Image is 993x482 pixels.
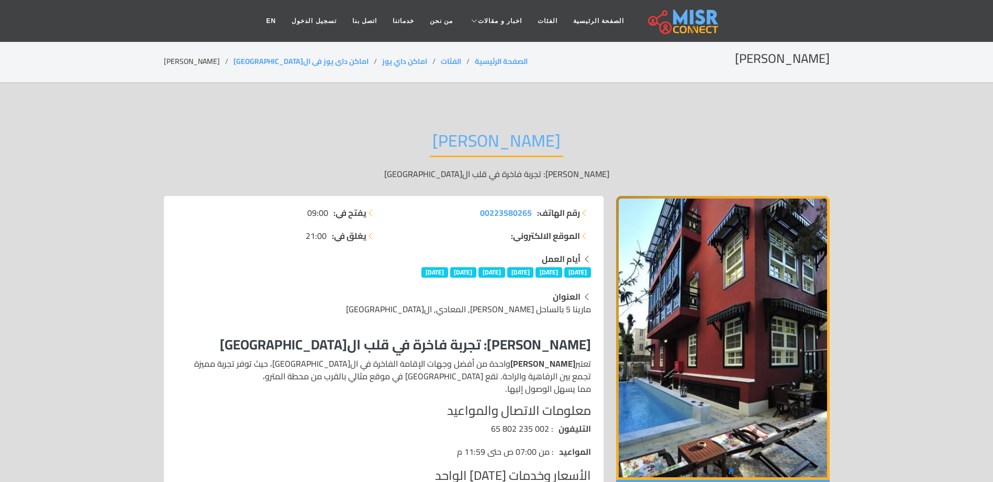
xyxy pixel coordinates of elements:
[176,357,591,395] p: تعتبر واحدة من أفضل وجهات الإقامة الفاخرة في ال[GEOGRAPHIC_DATA]، حيث توفر تجربة مميزة تجمع بين ا...
[176,445,591,458] li: : من 07:00 ص حتى 11:59 م
[164,56,233,67] li: [PERSON_NAME]
[535,267,562,278] span: [DATE]
[176,403,591,419] h4: معلومات الاتصال والمواعيد
[559,445,591,458] strong: المواعيد
[332,229,366,242] strong: يغلق في:
[475,54,528,68] a: الصفحة الرئيسية
[306,229,327,242] span: 21:00
[421,267,448,278] span: [DATE]
[478,16,522,26] span: اخبار و مقالات
[712,468,717,473] span: Go to slide 3
[553,289,581,304] strong: العنوان
[450,267,477,278] span: [DATE]
[511,229,580,242] strong: الموقع الالكتروني:
[346,301,591,317] span: مارينا 5 بالساحل [PERSON_NAME], المعادي, ال[GEOGRAPHIC_DATA]
[542,251,581,267] strong: أيام العمل
[480,206,532,219] a: 00223580265
[284,11,344,31] a: تسجيل الدخول
[480,205,532,221] span: 00223580265
[478,267,505,278] span: [DATE]
[176,336,591,353] h3: [PERSON_NAME]: تجربة فاخرة في قلب ال[GEOGRAPHIC_DATA]
[507,267,534,278] span: [DATE]
[430,130,563,157] h2: [PERSON_NAME]
[259,11,284,31] a: EN
[510,356,575,371] strong: [PERSON_NAME]
[735,51,830,67] h2: [PERSON_NAME]
[565,11,632,31] a: الصفحة الرئيسية
[422,11,461,31] a: من نحن
[164,168,830,180] p: [PERSON_NAME]: تجربة فاخرة في قلب ال[GEOGRAPHIC_DATA]
[648,8,718,34] img: main.misr_connect
[233,54,369,68] a: اماكن داى يوز فى ال[GEOGRAPHIC_DATA]
[559,422,591,435] strong: التليفون
[176,422,591,435] li: : 002 235 802 65
[382,54,427,68] a: اماكن داي يوز
[616,196,830,480] div: 1 / 3
[530,11,565,31] a: الفئات
[537,206,580,219] strong: رقم الهاتف:
[385,11,422,31] a: خدماتنا
[729,468,733,473] span: Go to slide 1
[461,11,530,31] a: اخبار و مقالات
[344,11,385,31] a: اتصل بنا
[333,206,366,219] strong: يفتح في:
[564,267,591,278] span: [DATE]
[721,468,725,473] span: Go to slide 2
[307,206,328,219] span: 09:00
[616,196,830,480] img: فيلا بيل إيبوك
[441,54,461,68] a: الفئات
